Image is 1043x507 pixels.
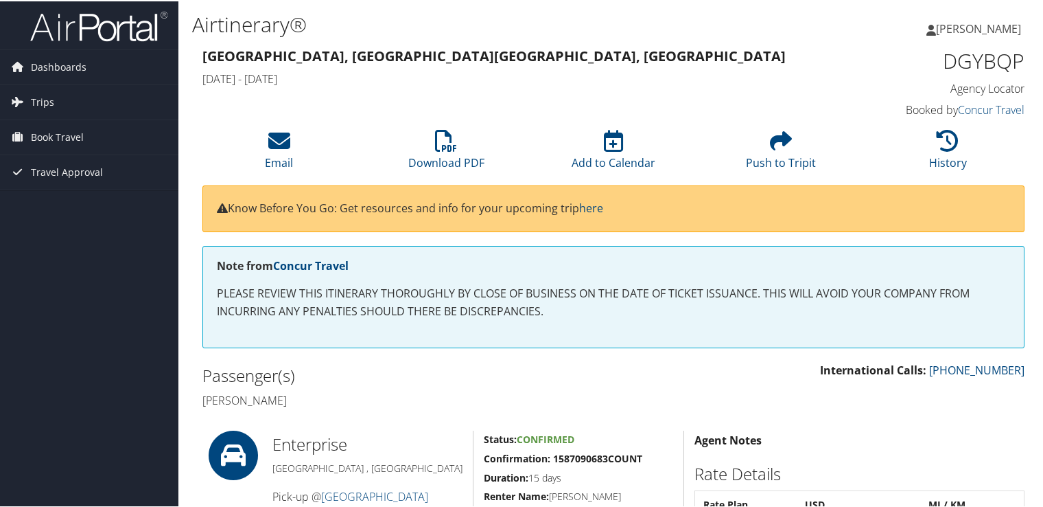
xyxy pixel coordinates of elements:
[31,49,86,83] span: Dashboards
[694,431,762,447] strong: Agent Notes
[929,361,1024,376] a: [PHONE_NUMBER]
[31,119,84,153] span: Book Travel
[929,136,967,169] a: History
[958,101,1024,116] a: Concur Travel
[31,84,54,118] span: Trips
[265,136,293,169] a: Email
[484,470,528,483] strong: Duration:
[272,431,462,455] h2: Enterprise
[517,431,574,444] span: Confirmed
[484,470,673,484] h5: 15 days
[834,45,1024,74] h1: DGYBQP
[202,392,603,407] h4: [PERSON_NAME]
[217,284,1010,319] p: PLEASE REVIEW THIS ITINERARY THOROUGHLY BY CLOSE OF BUSINESS ON THE DATE OF TICKET ISSUANCE. THIS...
[217,199,1010,216] p: Know Before You Go: Get resources and info for your upcoming trip
[273,257,349,272] a: Concur Travel
[572,136,655,169] a: Add to Calendar
[926,7,1035,48] a: [PERSON_NAME]
[321,488,428,503] a: [GEOGRAPHIC_DATA]
[579,199,603,214] a: here
[834,80,1024,95] h4: Agency Locator
[217,257,349,272] strong: Note from
[272,460,462,474] h5: [GEOGRAPHIC_DATA] , [GEOGRAPHIC_DATA]
[820,361,926,376] strong: International Calls:
[694,461,1024,484] h2: Rate Details
[192,9,754,38] h1: Airtinerary®
[202,363,603,386] h2: Passenger(s)
[202,70,814,85] h4: [DATE] - [DATE]
[408,136,484,169] a: Download PDF
[484,488,673,502] h5: [PERSON_NAME]
[834,101,1024,116] h4: Booked by
[202,45,786,64] strong: [GEOGRAPHIC_DATA], [GEOGRAPHIC_DATA] [GEOGRAPHIC_DATA], [GEOGRAPHIC_DATA]
[484,488,549,502] strong: Renter Name:
[30,9,167,41] img: airportal-logo.png
[484,451,642,464] strong: Confirmation: 1587090683COUNT
[484,431,517,444] strong: Status:
[746,136,816,169] a: Push to Tripit
[936,20,1021,35] span: [PERSON_NAME]
[31,154,103,188] span: Travel Approval
[272,488,462,503] h4: Pick-up @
